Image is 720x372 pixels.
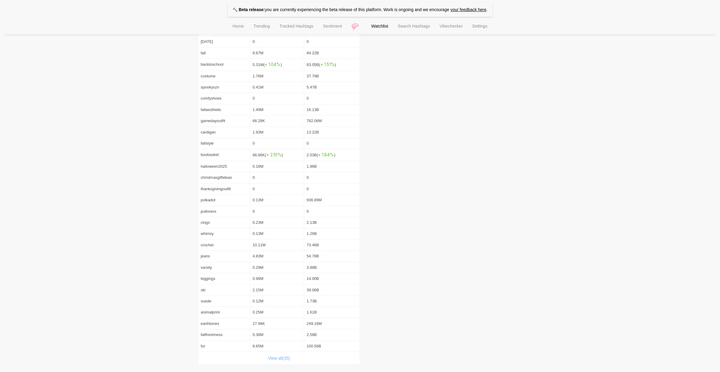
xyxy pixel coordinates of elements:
span: 0 [307,96,309,100]
span: 14.00B [307,276,319,281]
span: fall [201,51,206,55]
span: Trending [253,24,270,28]
p: you are currently experiencing the beta release of this platform. Work is ongoing and we encourage . [228,2,492,17]
span: 0 [253,39,255,44]
a: View all(35) [268,356,290,361]
span: fur [201,344,205,348]
span: 4.83M [253,254,263,258]
span: 0 [253,209,255,214]
span: animalprint [201,310,220,314]
span: 83.05B [307,62,336,67]
span: 0 [307,141,309,145]
span: 0 [307,39,309,44]
span: fallaesthetic [201,107,221,112]
span: 936.89M [307,198,322,202]
span: comfyshoes [201,96,221,100]
span: Tracked Hashtags [279,24,313,28]
span: 1.93M [253,130,263,134]
span: Search Hashtags [398,24,430,28]
span: ( ) [319,62,336,67]
span: 249.16M [307,321,322,326]
span: 1.49M [253,107,263,112]
span: costume [201,74,215,78]
span: 0.41M [253,85,263,89]
span: + 2.10 % [266,152,282,157]
span: jeans [201,254,210,258]
span: 66.28K [253,118,265,123]
span: whimsy [201,231,214,236]
span: boobasket [201,152,219,157]
span: 0.13M [253,198,263,202]
span: 0 [253,141,255,145]
span: 8.67M [253,51,263,55]
span: 39.06B [307,288,319,292]
span: + 1.84 % [318,152,334,157]
a: your feedback here [450,7,486,12]
span: + 1.04 % [265,62,280,67]
span: ( ) [263,62,282,67]
span: christmasgiftideas [201,175,232,180]
span: 13.22B [307,130,319,134]
span: + 1.51 % [320,62,335,67]
span: 86.86K [253,153,283,157]
span: Home [232,24,244,28]
span: 0.23M [253,220,263,225]
span: fallfreshness [201,332,223,337]
span: thanksgivingoutfit [201,187,231,191]
span: 2.58B [307,332,317,337]
span: leggings [201,276,215,281]
span: 2.15M [253,288,263,292]
span: 8.65M [253,344,263,348]
span: halloween2025 [201,164,227,169]
span: 2.03B [307,153,335,157]
span: 0.38M [253,332,263,337]
span: Settings [472,24,487,28]
span: ( ) [265,153,283,157]
span: 0.18M [253,164,263,169]
span: suede [201,299,211,303]
span: 16.13B [307,107,319,112]
span: ( ) [317,153,335,157]
span: 37.79B [307,74,319,78]
span: 1.61B [307,310,317,314]
span: gamedayoutfit [201,118,225,123]
span: 10.11M [253,243,265,247]
span: Sentiment [323,24,342,28]
span: backtoschool [201,62,223,67]
span: 2.13B [307,220,317,225]
span: 73.46B [307,243,319,247]
span: crochet [201,243,214,247]
span: 27.98K [253,321,265,326]
span: varsity [201,265,212,270]
span: 0 [253,187,255,191]
span: 3.88B [307,265,317,270]
span: clogs [201,220,210,225]
strong: 🔨 Beta release: [232,7,265,12]
span: 0.98M [253,276,263,281]
span: 0 [253,96,255,100]
span: polkadot [201,198,215,202]
span: 1.76M [253,74,263,78]
span: [DATE] [201,39,213,44]
span: earthtones [201,321,219,326]
span: fallstyle [201,141,214,145]
span: 1.73B [307,299,317,303]
span: 0.13M [253,231,263,236]
span: 54.78B [307,254,319,258]
span: 0.12M [253,299,263,303]
span: Vibechecker [439,24,463,28]
span: 0.25M [253,310,263,314]
span: 5.31M [253,62,282,67]
span: ski [201,288,205,292]
span: Watchlist [371,24,388,28]
span: pullovers [201,209,216,214]
span: 0 [307,175,309,180]
span: 0 [307,187,309,191]
span: 0.29M [253,265,263,270]
span: cardigan [201,130,216,134]
span: 5.47B [307,85,317,89]
span: 0 [253,175,255,180]
span: 782.06M [307,118,322,123]
span: 1.26B [307,231,317,236]
span: 100.56B [307,344,321,348]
